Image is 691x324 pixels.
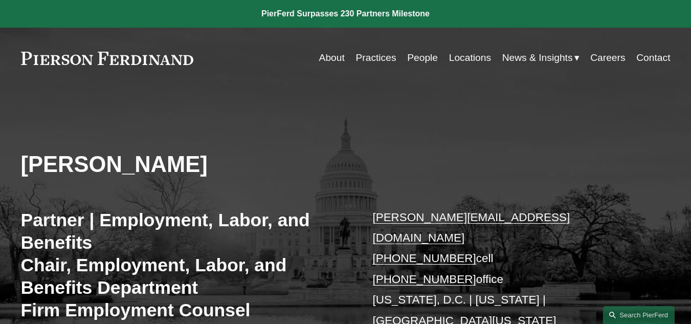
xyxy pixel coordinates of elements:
[502,49,573,67] span: News & Insights
[21,209,346,321] h3: Partner | Employment, Labor, and Benefits Chair, Employment, Labor, and Benefits Department Firm ...
[319,48,345,68] a: About
[407,48,438,68] a: People
[355,48,396,68] a: Practices
[372,252,476,265] a: [PHONE_NUMBER]
[603,306,675,324] a: Search this site
[372,211,570,244] a: [PERSON_NAME][EMAIL_ADDRESS][DOMAIN_NAME]
[21,151,346,178] h2: [PERSON_NAME]
[502,48,579,68] a: folder dropdown
[636,48,670,68] a: Contact
[449,48,491,68] a: Locations
[372,273,476,286] a: [PHONE_NUMBER]
[590,48,625,68] a: Careers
